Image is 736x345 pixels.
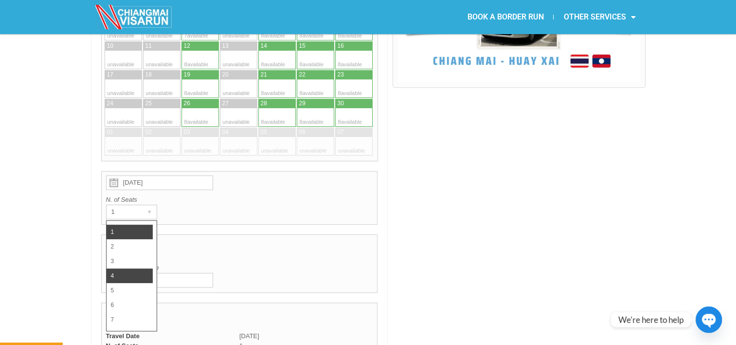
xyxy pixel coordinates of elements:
nav: Menu [368,6,645,28]
a: OTHER SERVICES [554,6,645,28]
div: 29 [299,99,305,108]
div: 19 [184,71,190,79]
li: 2 [107,239,153,254]
div: 27 [222,99,229,108]
div: 21 [261,71,267,79]
label: Enter coupon code [106,263,373,273]
div: 04 [222,128,229,136]
div: 20 [222,71,229,79]
td: Travel Date [101,331,239,341]
div: 03 [184,128,190,136]
div: 18 [145,71,152,79]
a: BOOK A BORDER RUN [457,6,553,28]
div: 1 [107,205,138,219]
li: 1 [107,225,153,239]
div: 24 [107,99,113,108]
li: 7 [107,312,153,327]
div: ▾ [143,205,157,219]
div: 23 [338,71,344,79]
div: 11 [145,42,152,50]
div: 01 [107,128,113,136]
div: 30 [338,99,344,108]
div: 15 [299,42,305,50]
div: 13 [222,42,229,50]
div: 07 [338,128,344,136]
h4: Reservation [106,307,373,331]
div: 28 [261,99,267,108]
div: 10 [107,42,113,50]
li: 5 [107,283,153,298]
div: 17 [107,71,113,79]
td: [DATE] [239,331,377,341]
li: 3 [107,254,153,268]
li: 4 [107,268,153,283]
div: 16 [338,42,344,50]
div: 12 [184,42,190,50]
li: 6 [107,298,153,312]
label: N. of Seats [106,195,373,205]
div: 26 [184,99,190,108]
div: 22 [299,71,305,79]
div: 05 [261,128,267,136]
div: 25 [145,99,152,108]
div: 02 [145,128,152,136]
div: 06 [299,128,305,136]
div: 14 [261,42,267,50]
h4: Promo Code [106,239,373,263]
